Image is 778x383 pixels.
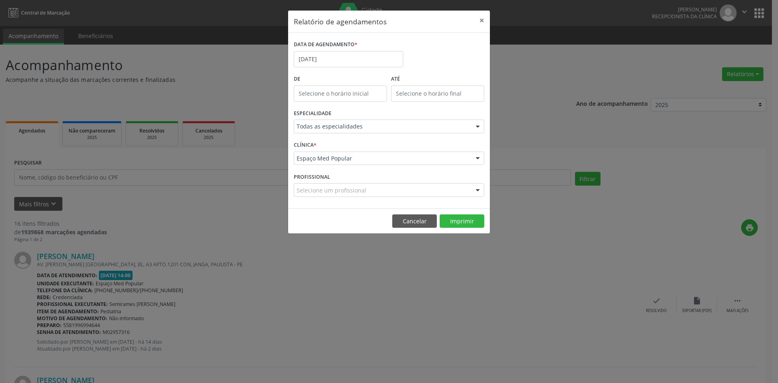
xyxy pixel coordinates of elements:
button: Imprimir [440,214,484,228]
label: CLÍNICA [294,139,316,152]
label: ATÉ [391,73,484,86]
label: ESPECIALIDADE [294,107,331,120]
span: Todas as especialidades [297,122,468,131]
span: Selecione um profissional [297,186,366,195]
label: DATA DE AGENDAMENTO [294,39,357,51]
h5: Relatório de agendamentos [294,16,387,27]
label: De [294,73,387,86]
button: Close [474,11,490,30]
label: PROFISSIONAL [294,171,330,183]
input: Selecione o horário final [391,86,484,102]
input: Selecione uma data ou intervalo [294,51,403,67]
button: Cancelar [392,214,437,228]
input: Selecione o horário inicial [294,86,387,102]
span: Espaço Med Popular [297,154,468,163]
